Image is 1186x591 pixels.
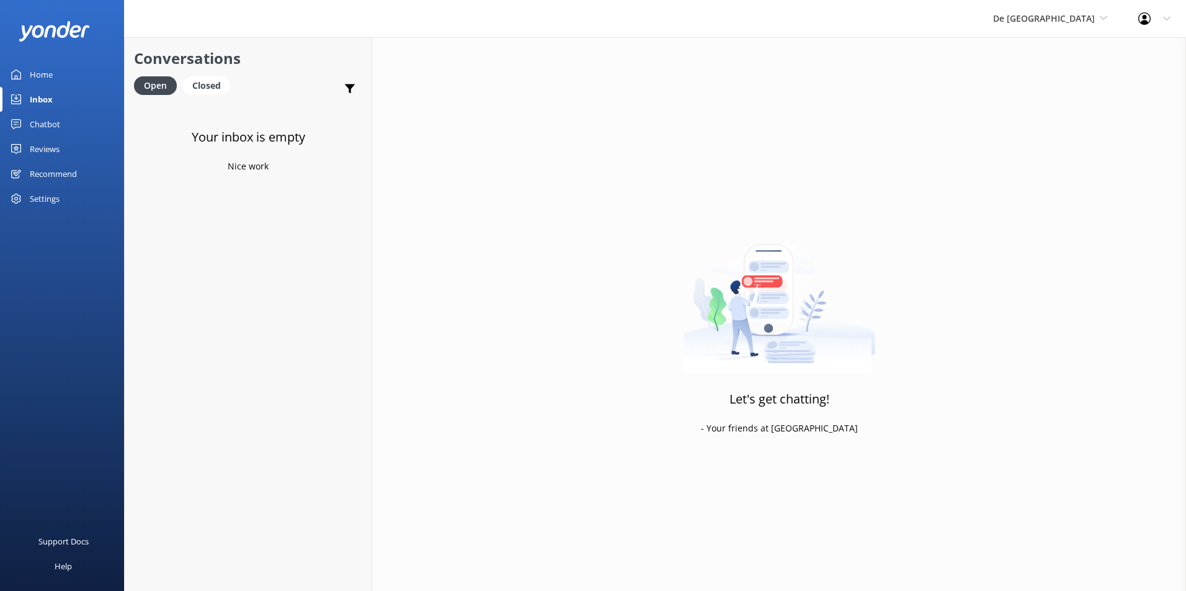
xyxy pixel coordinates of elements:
[183,76,230,95] div: Closed
[993,12,1095,24] span: De [GEOGRAPHIC_DATA]
[192,127,305,147] h3: Your inbox is empty
[134,78,183,92] a: Open
[30,87,53,112] div: Inbox
[729,389,829,409] h3: Let's get chatting!
[30,137,60,161] div: Reviews
[19,21,90,42] img: yonder-white-logo.png
[55,554,72,579] div: Help
[684,218,875,373] img: artwork of a man stealing a conversation from at giant smartphone
[30,161,77,186] div: Recommend
[30,62,53,87] div: Home
[30,186,60,211] div: Settings
[134,76,177,95] div: Open
[183,78,236,92] a: Closed
[30,112,60,137] div: Chatbot
[228,160,269,173] p: Nice work
[701,422,858,435] p: - Your friends at [GEOGRAPHIC_DATA]
[134,47,362,70] h2: Conversations
[38,529,89,554] div: Support Docs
